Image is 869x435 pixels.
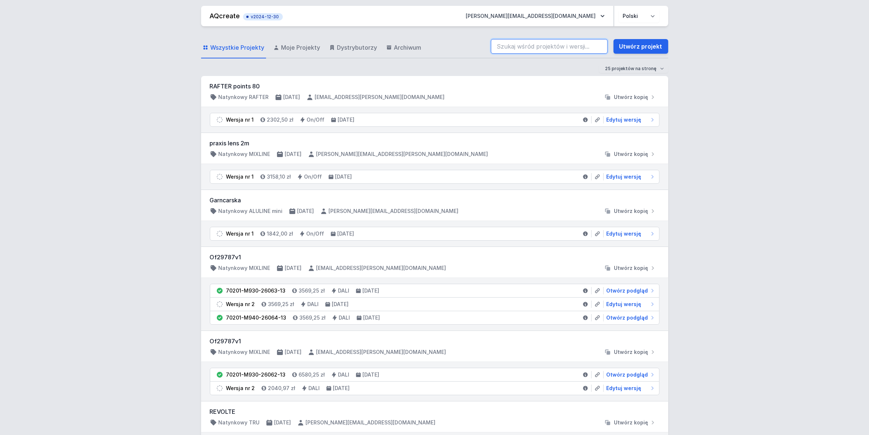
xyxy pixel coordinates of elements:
[614,94,649,101] span: Utwórz kopię
[607,371,648,378] span: Otwórz podgląd
[614,150,649,158] span: Utwórz kopię
[306,419,436,426] h4: [PERSON_NAME][EMAIL_ADDRESS][DOMAIN_NAME]
[307,116,325,123] h4: On/Off
[226,314,287,321] div: 70201-M940-26064-13
[308,301,319,308] h4: DALI
[316,150,488,158] h4: [PERSON_NAME][EMAIL_ADDRESS][PERSON_NAME][DOMAIN_NAME]
[210,82,660,91] h3: RAFTER points 80
[614,348,649,356] span: Utwórz kopię
[333,385,350,392] h4: [DATE]
[201,37,266,58] a: Wszystkie Projekty
[607,173,642,180] span: Edytuj wersję
[332,301,349,308] h4: [DATE]
[272,37,322,58] a: Moje Projekty
[285,264,302,272] h4: [DATE]
[226,371,286,378] div: 70201-M930-26062-13
[604,287,656,294] a: Otwórz podgląd
[210,196,660,205] h3: Garncarska
[226,230,254,237] div: Wersja nr 1
[338,371,350,378] h4: DALI
[363,287,380,294] h4: [DATE]
[226,301,255,308] div: Wersja nr 2
[601,150,660,158] button: Utwórz kopię
[604,385,656,392] a: Edytuj wersję
[210,337,660,346] h3: Of29787v1
[614,39,668,54] a: Utwórz projekt
[284,94,300,101] h4: [DATE]
[219,94,269,101] h4: Natynkowy RAFTER
[338,287,350,294] h4: DALI
[300,314,326,321] h4: 3569,25 zł
[219,264,270,272] h4: Natynkowy MIXLINE
[219,150,270,158] h4: Natynkowy MIXLINE
[335,173,352,180] h4: [DATE]
[339,314,350,321] h4: DALI
[337,43,377,52] span: Dystrybutorzy
[604,173,656,180] a: Edytuj wersję
[216,173,223,180] img: draft.svg
[216,230,223,237] img: draft.svg
[614,264,649,272] span: Utwórz kopię
[601,264,660,272] button: Utwórz kopię
[243,12,283,20] button: v2024-12-30
[226,116,254,123] div: Wersja nr 1
[338,116,355,123] h4: [DATE]
[460,9,611,23] button: [PERSON_NAME][EMAIL_ADDRESS][DOMAIN_NAME]
[316,264,446,272] h4: [EMAIL_ADDRESS][PERSON_NAME][DOMAIN_NAME]
[216,116,223,123] img: draft.svg
[267,173,291,180] h4: 3158,10 zł
[219,348,270,356] h4: Natynkowy MIXLINE
[216,301,223,308] img: draft.svg
[604,301,656,308] a: Edytuj wersję
[216,385,223,392] img: draft.svg
[385,37,423,58] a: Archiwum
[268,301,295,308] h4: 3569,25 zł
[226,173,254,180] div: Wersja nr 1
[491,39,608,54] input: Szukaj wśród projektów i wersji...
[604,314,656,321] a: Otwórz podgląd
[328,37,379,58] a: Dystrybutorzy
[619,9,660,23] select: Wybierz język
[211,43,265,52] span: Wszystkie Projekty
[210,139,660,148] h3: praxis lens 2m
[607,301,642,308] span: Edytuj wersję
[607,230,642,237] span: Edytuj wersję
[329,207,459,215] h4: [PERSON_NAME][EMAIL_ADDRESS][DOMAIN_NAME]
[226,385,255,392] div: Wersja nr 2
[219,419,260,426] h4: Natynkowy TRU
[304,173,322,180] h4: On/Off
[601,419,660,426] button: Utwórz kopię
[607,287,648,294] span: Otwórz podgląd
[285,348,302,356] h4: [DATE]
[607,116,642,123] span: Edytuj wersję
[247,14,279,20] span: v2024-12-30
[309,385,320,392] h4: DALI
[267,116,294,123] h4: 2302,50 zł
[363,371,380,378] h4: [DATE]
[614,419,649,426] span: Utwórz kopię
[210,253,660,262] h3: Of29787v1
[316,348,446,356] h4: [EMAIL_ADDRESS][PERSON_NAME][DOMAIN_NAME]
[307,230,324,237] h4: On/Off
[210,12,240,20] a: AQcreate
[607,385,642,392] span: Edytuj wersję
[338,230,354,237] h4: [DATE]
[315,94,445,101] h4: [EMAIL_ADDRESS][PERSON_NAME][DOMAIN_NAME]
[268,385,296,392] h4: 2040,97 zł
[601,348,660,356] button: Utwórz kopię
[394,43,422,52] span: Archiwum
[614,207,649,215] span: Utwórz kopię
[297,207,314,215] h4: [DATE]
[299,287,325,294] h4: 3569,25 zł
[226,287,286,294] div: 70201-M930-26063-13
[219,207,283,215] h4: Natynkowy ALULINE mini
[364,314,380,321] h4: [DATE]
[267,230,293,237] h4: 1842,00 zł
[601,94,660,101] button: Utwórz kopię
[604,116,656,123] a: Edytuj wersję
[607,314,648,321] span: Otwórz podgląd
[604,371,656,378] a: Otwórz podgląd
[299,371,325,378] h4: 6580,25 zł
[604,230,656,237] a: Edytuj wersję
[210,407,660,416] h3: REVOLTE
